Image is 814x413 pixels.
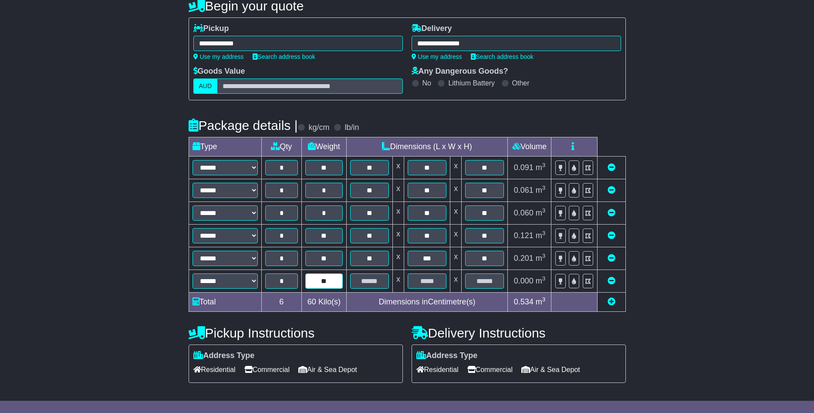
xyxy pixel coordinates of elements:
span: 0.121 [514,231,534,240]
span: m [536,163,546,172]
span: 0.091 [514,163,534,172]
label: AUD [193,79,218,94]
label: kg/cm [308,123,329,133]
span: m [536,231,546,240]
a: Search address book [253,53,315,60]
sup: 3 [542,230,546,236]
td: x [392,202,404,225]
sup: 3 [542,253,546,259]
label: Lithium Battery [448,79,495,87]
td: Volume [508,137,551,157]
span: Commercial [244,363,290,376]
label: Other [512,79,530,87]
span: 60 [307,297,316,306]
span: Air & Sea Depot [298,363,357,376]
span: Residential [416,363,459,376]
sup: 3 [542,162,546,168]
sup: 3 [542,207,546,214]
a: Remove this item [608,254,615,263]
td: x [392,157,404,179]
td: Type [189,137,261,157]
span: Air & Sea Depot [521,363,580,376]
a: Remove this item [608,186,615,195]
sup: 3 [542,296,546,303]
span: m [536,276,546,285]
a: Remove this item [608,163,615,172]
label: lb/in [345,123,359,133]
span: m [536,297,546,306]
span: 0.201 [514,254,534,263]
h4: Delivery Instructions [412,326,626,340]
h4: Package details | [189,118,298,133]
td: Weight [302,137,347,157]
td: Qty [261,137,302,157]
a: Add new item [608,297,615,306]
span: m [536,186,546,195]
td: x [450,179,462,202]
td: x [450,247,462,270]
a: Search address book [471,53,534,60]
td: x [450,270,462,293]
td: x [450,157,462,179]
td: x [392,247,404,270]
td: Dimensions (L x W x H) [346,137,508,157]
span: m [536,208,546,217]
sup: 3 [542,275,546,282]
h4: Pickup Instructions [189,326,403,340]
a: Remove this item [608,231,615,240]
td: Dimensions in Centimetre(s) [346,293,508,312]
td: Kilo(s) [302,293,347,312]
a: Use my address [412,53,462,60]
sup: 3 [542,184,546,191]
span: 0.060 [514,208,534,217]
span: Residential [193,363,236,376]
label: Pickup [193,24,229,34]
span: m [536,254,546,263]
label: Goods Value [193,67,245,76]
td: Total [189,293,261,312]
span: 0.000 [514,276,534,285]
label: Address Type [416,351,478,361]
label: Delivery [412,24,452,34]
td: x [450,202,462,225]
span: 0.534 [514,297,534,306]
td: x [392,179,404,202]
span: 0.061 [514,186,534,195]
a: Remove this item [608,276,615,285]
label: No [422,79,431,87]
a: Remove this item [608,208,615,217]
label: Any Dangerous Goods? [412,67,508,76]
a: Use my address [193,53,244,60]
td: 6 [261,293,302,312]
label: Address Type [193,351,255,361]
td: x [450,225,462,247]
td: x [392,225,404,247]
span: Commercial [467,363,513,376]
td: x [392,270,404,293]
